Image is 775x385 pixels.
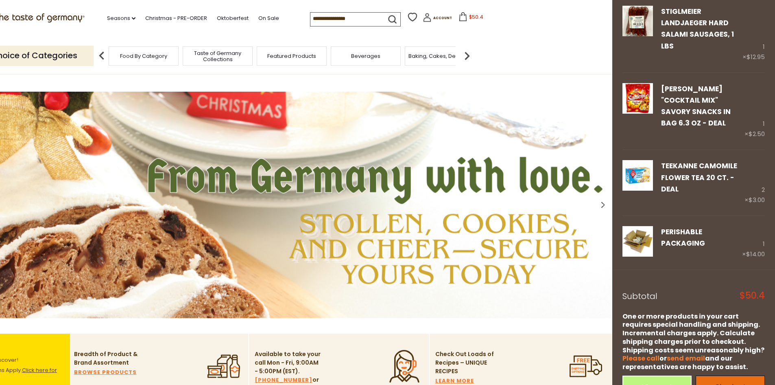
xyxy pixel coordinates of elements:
[622,83,653,114] img: Lorenz "Cocktail Mix" Savory Snacks in Bag 6.3 oz - DEAL
[622,6,653,36] img: Stiglmeier Landjaeger Hard Salami Sausages, 1 lbs
[661,84,731,128] a: [PERSON_NAME] "Cocktail Mix" Savory Snacks in Bag 6.3 oz - DEAL
[661,161,737,194] a: Teekanne Camomile Flower Tea 20 ct. - DEAL
[74,368,137,377] a: BROWSE PRODUCTS
[622,160,653,205] a: Teekanne Camomille Flower Tea
[267,53,316,59] a: Featured Products
[433,16,452,20] span: Account
[622,226,653,257] img: PERISHABLE Packaging
[459,48,475,64] img: next arrow
[742,226,765,260] div: 1 ×
[744,160,765,205] div: 2 ×
[622,354,659,363] a: Please call
[661,227,705,248] a: PERISHABLE Packaging
[622,312,765,372] div: One or more products in your cart requires special handling and shipping. Incremental charges app...
[622,290,657,302] span: Subtotal
[744,83,765,140] div: 1 ×
[622,226,653,260] a: PERISHABLE Packaging
[747,53,765,61] span: $12.95
[185,50,250,62] a: Taste of Germany Collections
[742,6,765,62] div: 1 ×
[622,6,653,62] a: Stiglmeier Landjaeger Hard Salami Sausages, 1 lbs
[145,14,207,23] a: Christmas - PRE-ORDER
[746,250,765,258] span: $14.00
[217,14,249,23] a: Oktoberfest
[423,13,452,25] a: Account
[435,350,494,376] p: Check Out Loads of Recipes – UNIQUE RECIPES
[661,7,734,51] a: Stiglmeier Landjaeger Hard Salami Sausages, 1 lbs
[749,130,765,138] span: $2.50
[351,53,380,59] a: Beverages
[258,14,279,23] a: On Sale
[74,350,141,367] p: Breadth of Product & Brand Assortment
[255,376,312,385] a: [PHONE_NUMBER]
[408,53,472,59] a: Baking, Cakes, Desserts
[667,354,705,363] a: send email
[622,160,653,191] img: Teekanne Camomille Flower Tea
[94,48,110,64] img: previous arrow
[120,53,167,59] a: Food By Category
[740,291,765,300] span: $50.4
[622,83,653,140] a: Lorenz "Cocktail Mix" Savory Snacks in Bag 6.3 oz - DEAL
[469,13,483,20] span: $50.4
[454,12,488,24] button: $50.4
[107,14,135,23] a: Seasons
[749,196,765,204] span: $3.00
